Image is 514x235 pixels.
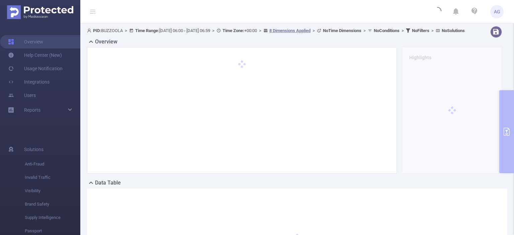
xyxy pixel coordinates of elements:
u: 8 Dimensions Applied [269,28,311,33]
span: Brand Safety [25,198,80,211]
a: Integrations [8,75,50,89]
a: Reports [24,103,40,117]
span: BUZZOOLA [DATE] 06:00 - [DATE] 06:59 +00:00 [87,28,465,33]
span: > [400,28,406,33]
b: No Filters [412,28,429,33]
a: Usage Notification [8,62,63,75]
b: No Conditions [374,28,400,33]
span: > [257,28,263,33]
span: > [123,28,129,33]
a: Users [8,89,36,102]
h2: Overview [95,38,117,46]
i: icon: loading [433,7,441,16]
span: > [429,28,436,33]
h2: Data Table [95,179,121,187]
a: Help Center (New) [8,48,62,62]
b: PID: [93,28,101,33]
img: Protected Media [7,5,73,19]
span: AG [494,5,500,18]
span: > [210,28,217,33]
span: > [361,28,368,33]
b: No Solutions [442,28,465,33]
span: > [311,28,317,33]
b: Time Range: [135,28,159,33]
span: Anti-Fraud [25,157,80,171]
span: Reports [24,107,40,113]
span: Solutions [24,143,44,156]
b: Time Zone: [223,28,244,33]
i: icon: user [87,28,93,33]
span: Visibility [25,184,80,198]
span: Supply Intelligence [25,211,80,224]
a: Overview [8,35,43,48]
span: Invalid Traffic [25,171,80,184]
b: No Time Dimensions [323,28,361,33]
